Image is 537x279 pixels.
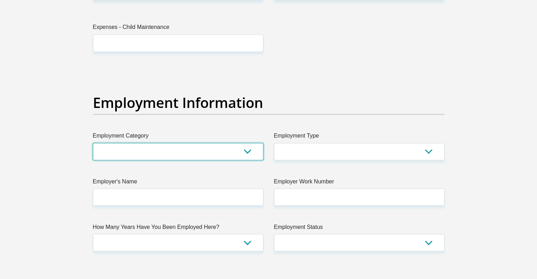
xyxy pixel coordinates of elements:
[93,223,263,234] label: How Many Years Have You Been Employed Here?
[274,177,444,188] label: Employer Work Number
[93,23,263,34] label: Expenses - Child Maintenance
[274,132,444,143] label: Employment Type
[93,132,263,143] label: Employment Category
[274,188,444,206] input: Employer Work Number
[93,34,263,51] input: Expenses - Child Maintenance
[93,177,263,188] label: Employer's Name
[274,223,444,234] label: Employment Status
[93,188,263,206] input: Employer's Name
[93,94,444,111] h2: Employment Information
